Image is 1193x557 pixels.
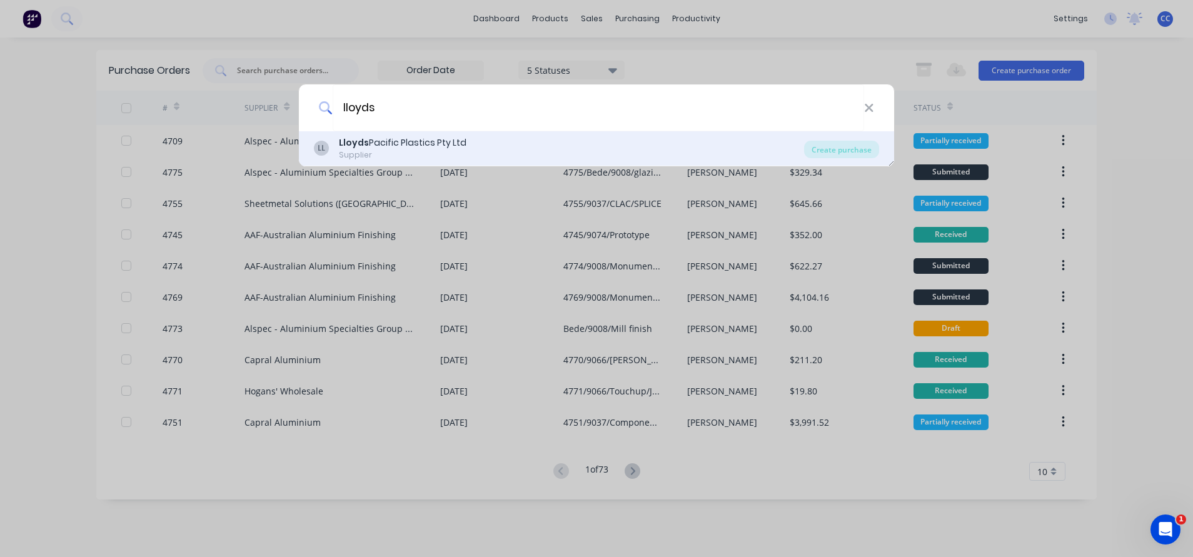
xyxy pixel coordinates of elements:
span: 1 [1176,514,1186,524]
div: Supplier [339,149,466,161]
iframe: Intercom live chat [1150,514,1180,544]
div: Pacific Plastics Pty Ltd [339,136,466,149]
b: Lloyds [339,136,369,149]
div: Create purchase [804,141,879,158]
div: LL [314,141,329,156]
input: Enter a supplier name to create a new order... [333,84,864,131]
